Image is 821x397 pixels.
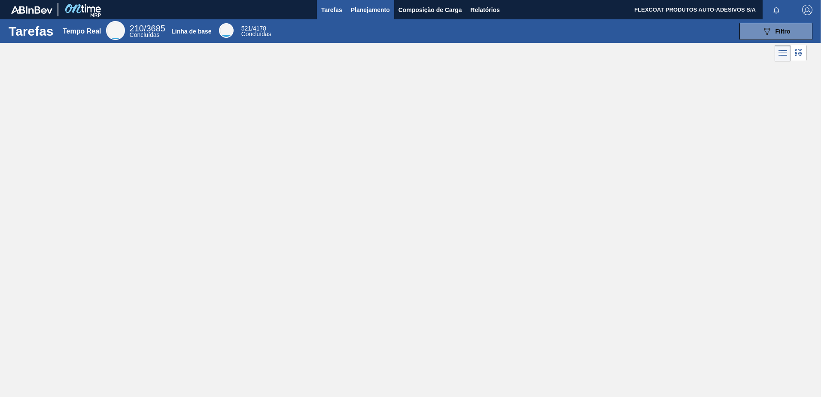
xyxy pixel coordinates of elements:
img: Logout [802,5,812,15]
font: 4178 [253,25,266,32]
div: Base Line [219,23,234,38]
div: Visão em Cards [791,45,807,61]
span: Concluídas [241,31,271,37]
div: Base Line [241,26,271,37]
span: Relatórios [471,5,500,15]
span: Planejamento [351,5,390,15]
div: Real Time [130,25,165,38]
img: TNhmsLtSVTkK8tSr43FrP2fwEKptu5GPRR3wAAAABJRU5ErkJggg== [11,6,52,14]
div: Real Time [106,21,125,40]
button: Filtro [739,23,812,40]
span: 521 [241,25,251,32]
span: / [130,24,165,33]
h1: Tarefas [9,26,54,36]
div: Visão em Lista [775,45,791,61]
span: Filtro [775,28,791,35]
div: Linha de base [171,28,211,35]
button: Notificações [763,4,790,16]
font: 3685 [146,24,165,33]
span: Composição de Carga [398,5,462,15]
div: Tempo Real [63,27,101,35]
span: / [241,25,266,32]
span: Concluídas [130,31,160,38]
span: 210 [130,24,144,33]
span: Tarefas [321,5,342,15]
